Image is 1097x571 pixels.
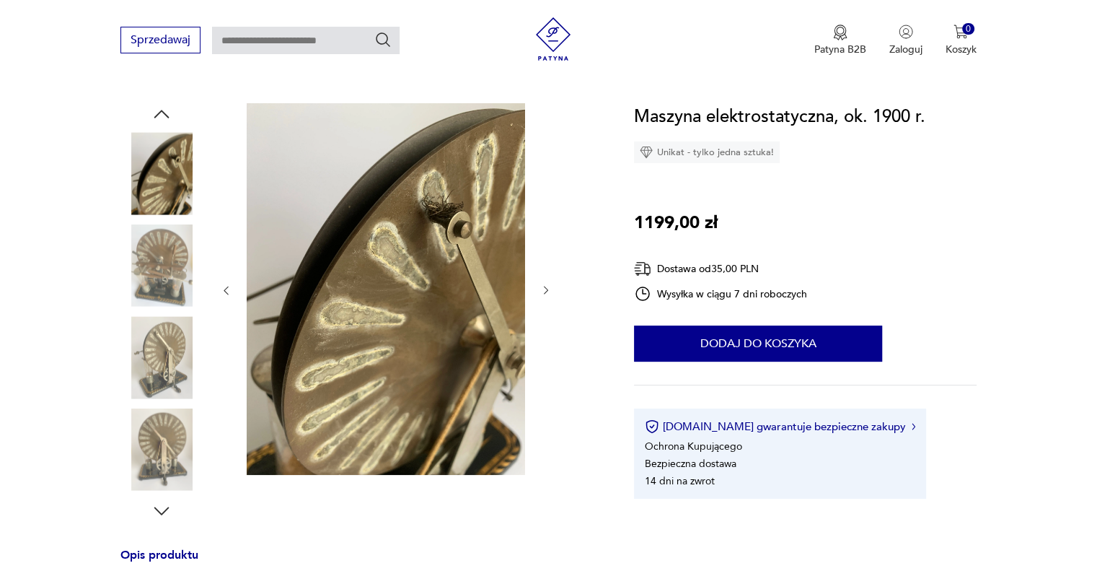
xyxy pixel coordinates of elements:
[645,440,742,453] li: Ochrona Kupującego
[645,474,715,488] li: 14 dni na zwrot
[833,25,847,40] img: Ikona medalu
[645,419,659,434] img: Ikona certyfikatu
[120,225,203,307] img: Zdjęcie produktu Maszyna elektrostatyczna, ok. 1900 r.
[946,25,977,56] button: 0Koszyk
[814,43,866,56] p: Patyna B2B
[645,419,915,434] button: [DOMAIN_NAME] gwarantuje bezpieczne zakupy
[634,209,718,237] p: 1199,00 zł
[634,260,807,278] div: Dostawa od 35,00 PLN
[532,17,575,61] img: Patyna - sklep z meblami i dekoracjami vintage
[374,31,392,48] button: Szukaj
[120,316,203,398] img: Zdjęcie produktu Maszyna elektrostatyczna, ok. 1900 r.
[120,132,203,214] img: Zdjęcie produktu Maszyna elektrostatyczna, ok. 1900 r.
[634,141,780,163] div: Unikat - tylko jedna sztuka!
[634,260,651,278] img: Ikona dostawy
[946,43,977,56] p: Koszyk
[120,27,201,53] button: Sprzedawaj
[640,146,653,159] img: Ikona diamentu
[634,285,807,302] div: Wysyłka w ciągu 7 dni roboczych
[953,25,968,39] img: Ikona koszyka
[120,409,203,491] img: Zdjęcie produktu Maszyna elektrostatyczna, ok. 1900 r.
[912,423,916,430] img: Ikona strzałki w prawo
[889,43,922,56] p: Zaloguj
[120,36,201,46] a: Sprzedawaj
[889,25,922,56] button: Zaloguj
[899,25,913,39] img: Ikonka użytkownika
[814,25,866,56] a: Ikona medaluPatyna B2B
[634,326,882,362] button: Dodaj do koszyka
[962,23,974,35] div: 0
[247,103,525,475] img: Zdjęcie produktu Maszyna elektrostatyczna, ok. 1900 r.
[645,457,736,471] li: Bezpieczna dostawa
[814,25,866,56] button: Patyna B2B
[634,103,925,131] h1: Maszyna elektrostatyczna, ok. 1900 r.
